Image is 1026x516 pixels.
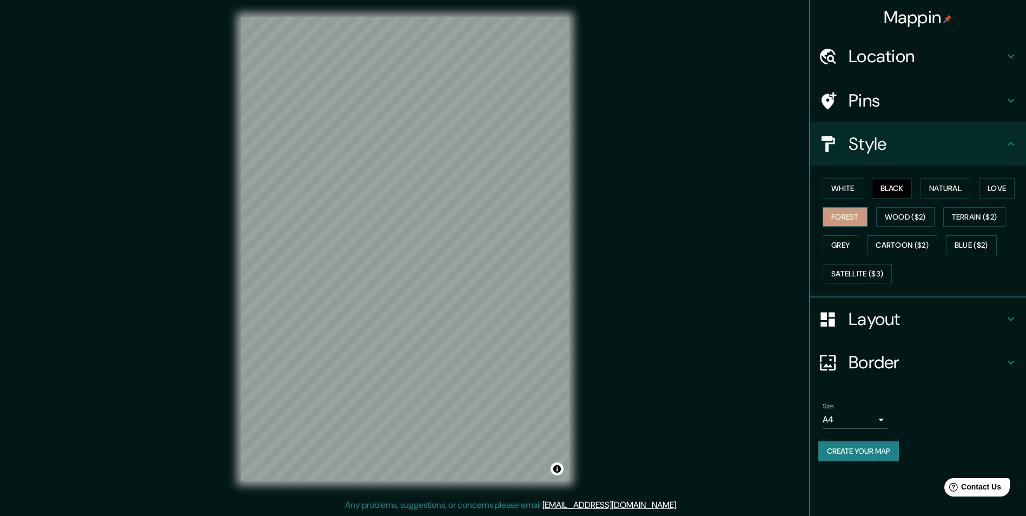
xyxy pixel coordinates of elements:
[345,499,678,512] p: Any problems, suggestions, or concerns please email .
[946,235,997,255] button: Blue ($2)
[823,264,892,284] button: Satellite ($3)
[551,462,564,475] button: Toggle attribution
[823,178,863,199] button: White
[884,6,952,28] h4: Mappin
[943,15,952,23] img: pin-icon.png
[810,122,1026,166] div: Style
[876,207,935,227] button: Wood ($2)
[979,178,1015,199] button: Love
[810,341,1026,384] div: Border
[823,235,858,255] button: Grey
[823,411,888,428] div: A4
[849,308,1004,330] h4: Layout
[849,90,1004,111] h4: Pins
[810,35,1026,78] div: Location
[823,207,868,227] button: Forest
[679,499,681,512] div: .
[849,45,1004,67] h4: Location
[823,402,834,411] label: Size
[849,352,1004,373] h4: Border
[930,474,1014,504] iframe: Help widget launcher
[810,79,1026,122] div: Pins
[849,133,1004,155] h4: Style
[810,297,1026,341] div: Layout
[867,235,937,255] button: Cartoon ($2)
[678,499,679,512] div: .
[542,499,676,511] a: [EMAIL_ADDRESS][DOMAIN_NAME]
[872,178,912,199] button: Black
[818,441,899,461] button: Create your map
[241,17,569,481] canvas: Map
[943,207,1006,227] button: Terrain ($2)
[921,178,970,199] button: Natural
